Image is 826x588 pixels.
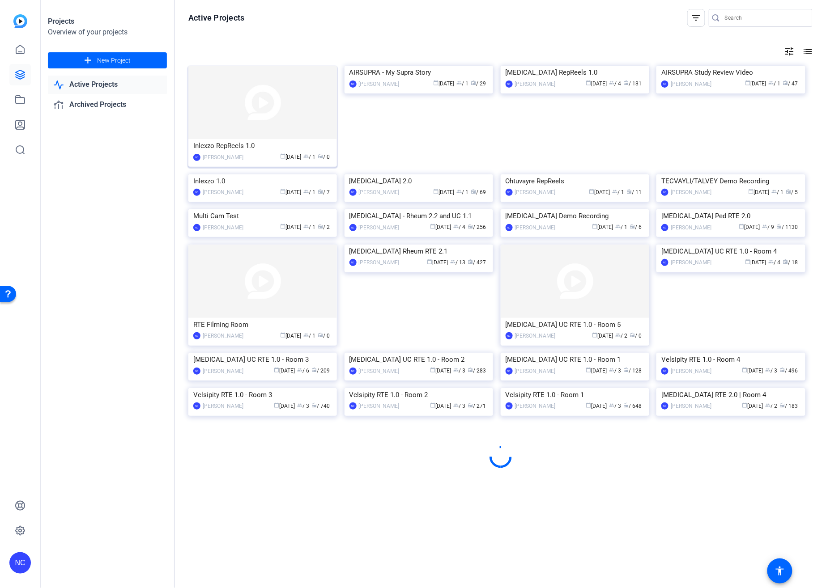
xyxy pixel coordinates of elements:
span: [DATE] [586,80,607,87]
div: Projects [48,16,167,27]
span: / 1 [303,154,315,160]
div: NC [506,368,513,375]
div: NC [193,224,200,231]
span: group [297,367,302,372]
span: / 1 [303,189,315,195]
span: radio [471,80,476,85]
span: / 7 [318,189,330,195]
span: New Project [97,56,131,65]
span: calendar_today [586,80,592,85]
span: / 648 [624,403,642,409]
span: / 0 [630,333,642,339]
span: [DATE] [589,189,610,195]
div: NC [193,402,200,410]
span: [DATE] [586,403,607,409]
mat-icon: filter_list [691,13,702,23]
span: [DATE] [745,80,766,87]
a: Active Projects [48,76,167,94]
span: radio [471,189,476,194]
span: [DATE] [427,259,448,266]
span: calendar_today [280,332,285,338]
div: [MEDICAL_DATA] UC RTE 1.0 - Room 2 [349,353,488,366]
span: [DATE] [742,368,763,374]
div: [MEDICAL_DATA] UC RTE 1.0 - Room 5 [506,318,644,331]
span: [DATE] [280,154,301,160]
img: blue-gradient.svg [13,14,27,28]
span: / 1 [303,333,315,339]
span: / 3 [609,368,622,374]
span: calendar_today [592,332,598,338]
span: group [616,332,621,338]
div: [PERSON_NAME] [359,367,400,376]
span: radio [777,224,782,229]
div: NC [349,402,357,410]
span: / 0 [318,154,330,160]
span: radio [627,189,632,194]
span: / 128 [624,368,642,374]
div: [PERSON_NAME] [203,331,243,340]
div: [PERSON_NAME] [359,188,400,197]
span: calendar_today [280,153,285,159]
div: NC [661,224,668,231]
span: / 256 [468,224,486,230]
span: / 9 [762,224,775,230]
button: New Project [48,52,167,68]
span: / 496 [780,368,798,374]
div: Ohtuvayre RepReels [506,174,644,188]
div: NC [506,189,513,196]
div: [PERSON_NAME] [203,153,243,162]
span: group [303,224,309,229]
span: radio [624,367,629,372]
span: group [456,189,462,194]
span: calendar_today [430,367,435,372]
div: [PERSON_NAME] [203,223,243,232]
span: group [766,402,771,408]
div: RTE Filming Room [193,318,332,331]
span: radio [468,259,473,264]
div: [MEDICAL_DATA] Demo Recording [506,209,644,223]
div: [PERSON_NAME] [671,258,711,267]
div: [PERSON_NAME] [671,402,711,410]
div: Velsipity RTE 1.0 - Room 4 [661,353,800,366]
div: Velsipity RTE 1.0 - Room 2 [349,388,488,402]
div: NC [661,259,668,266]
div: TECVAYLI/TALVEY Demo Recording [661,174,800,188]
div: [PERSON_NAME] [359,80,400,89]
span: calendar_today [586,367,592,372]
span: / 2 [616,333,628,339]
span: [DATE] [739,224,760,230]
span: [DATE] [586,368,607,374]
span: group [303,332,309,338]
div: Velsipity RTE 1.0 - Room 1 [506,388,644,402]
span: radio [468,402,473,408]
span: calendar_today [274,402,279,408]
div: NC [506,332,513,339]
span: / 1 [772,189,784,195]
span: group [450,259,456,264]
mat-icon: add [82,55,94,66]
div: AIRSUPRA Study Review Video [661,66,800,79]
div: [MEDICAL_DATA] UC RTE 1.0 - Room 4 [661,245,800,258]
span: [DATE] [430,368,451,374]
span: / 181 [624,80,642,87]
div: NC [349,368,357,375]
span: / 2 [318,224,330,230]
div: NC [349,189,357,196]
span: / 1130 [777,224,798,230]
span: / 4 [769,259,781,266]
mat-icon: tune [784,46,795,57]
span: [DATE] [430,403,451,409]
span: radio [630,332,635,338]
span: / 3 [609,403,622,409]
div: NC [193,189,200,196]
span: [DATE] [280,224,301,230]
div: NC [193,154,200,161]
span: / 4 [453,224,465,230]
span: / 3 [766,368,778,374]
div: NC [506,402,513,410]
span: / 11 [627,189,642,195]
span: [DATE] [745,259,766,266]
mat-icon: list [802,46,813,57]
div: [PERSON_NAME] [515,80,556,89]
span: radio [624,80,629,85]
